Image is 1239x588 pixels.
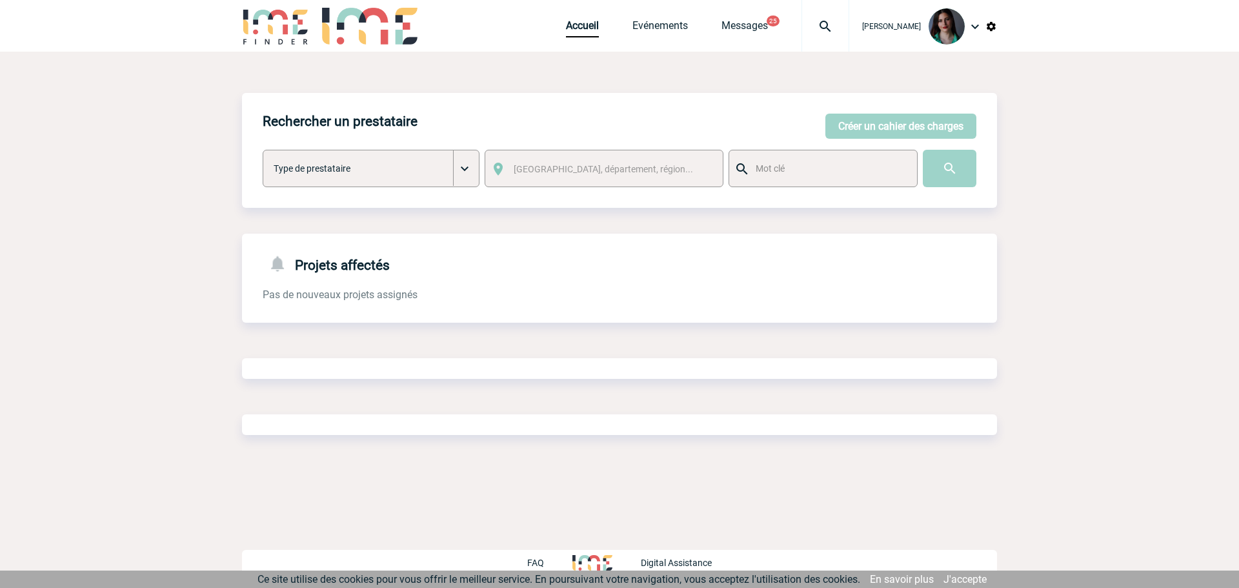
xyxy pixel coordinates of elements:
[641,558,712,568] p: Digital Assistance
[572,555,612,571] img: http://www.idealmeetingsevents.fr/
[566,19,599,37] a: Accueil
[632,19,688,37] a: Evénements
[929,8,965,45] img: 131235-0.jpeg
[514,164,693,174] span: [GEOGRAPHIC_DATA], département, région...
[527,556,572,568] a: FAQ
[721,19,768,37] a: Messages
[752,160,905,177] input: Mot clé
[943,573,987,585] a: J'accepte
[527,558,544,568] p: FAQ
[263,114,418,129] h4: Rechercher un prestataire
[263,254,390,273] h4: Projets affectés
[257,573,860,585] span: Ce site utilise des cookies pour vous offrir le meilleur service. En poursuivant votre navigation...
[767,15,780,26] button: 25
[923,150,976,187] input: Submit
[870,573,934,585] a: En savoir plus
[268,254,295,273] img: notifications-24-px-g.png
[263,289,418,301] span: Pas de nouveaux projets assignés
[242,8,309,45] img: IME-Finder
[862,22,921,31] span: [PERSON_NAME]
